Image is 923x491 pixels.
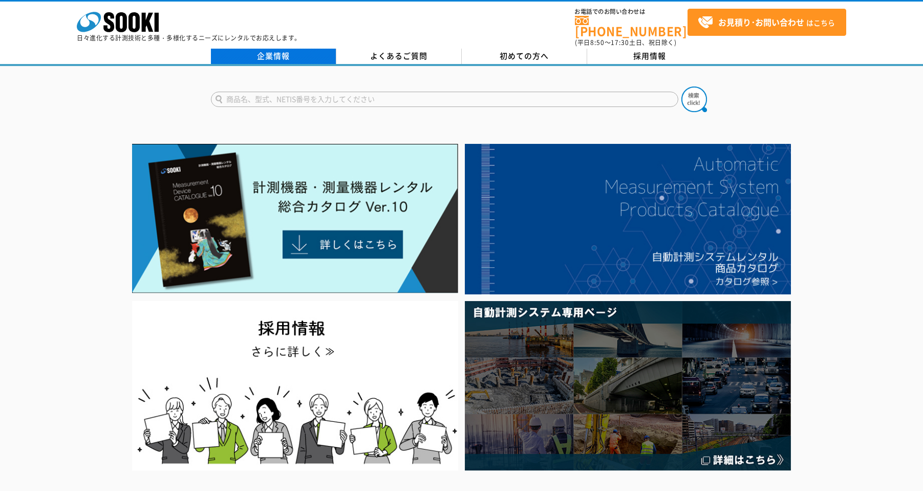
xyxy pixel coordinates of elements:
a: 採用情報 [587,49,713,64]
img: btn_search.png [681,87,707,112]
img: SOOKI recruit [132,301,458,471]
a: 初めての方へ [462,49,587,64]
span: 17:30 [611,38,629,47]
img: 自動計測システムカタログ [465,144,791,294]
span: はこちら [698,15,835,30]
img: Catalog Ver10 [132,144,458,293]
p: 日々進化する計測技術と多種・多様化するニーズにレンタルでお応えします。 [77,35,301,41]
span: 初めての方へ [500,50,549,61]
a: よくあるご質問 [336,49,462,64]
span: (平日 ～ 土日、祝日除く) [575,38,676,47]
img: 自動計測システム専用ページ [465,301,791,471]
a: お見積り･お問い合わせはこちら [688,9,846,36]
a: [PHONE_NUMBER] [575,16,688,37]
a: 企業情報 [211,49,336,64]
span: 8:50 [590,38,605,47]
strong: お見積り･お問い合わせ [718,16,804,28]
span: お電話でのお問い合わせは [575,9,688,15]
input: 商品名、型式、NETIS番号を入力してください [211,92,678,107]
